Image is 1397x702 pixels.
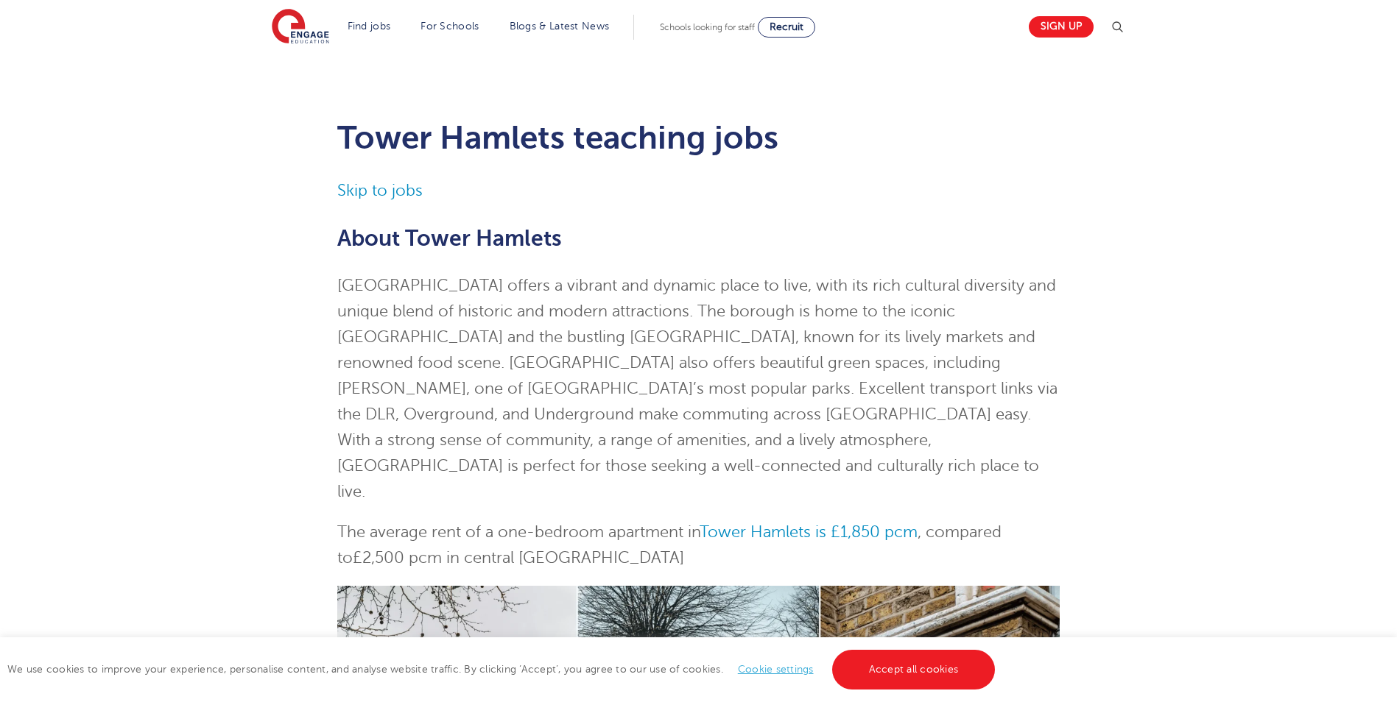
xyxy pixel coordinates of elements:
a: Skip to jobs [337,182,423,199]
a: Accept all cookies [832,650,996,689]
a: Find jobs [348,21,391,32]
span: About Tower Hamlets [337,226,562,251]
a: Blogs & Latest News [510,21,610,32]
span: Schools looking for staff [660,22,755,32]
a: Sign up [1029,16,1094,38]
span: Recruit [770,21,803,32]
a: Tower Hamlets is £1,850 pcm [700,523,918,541]
span: The average rent of a one-bedroom apartment in [337,523,700,541]
img: Engage Education [272,9,329,46]
span: We use cookies to improve your experience, personalise content, and analyse website traffic. By c... [7,664,999,675]
a: Cookie settings [738,664,814,675]
a: For Schools [420,21,479,32]
p: [GEOGRAPHIC_DATA] offers a vibrant and dynamic place to live, with its rich cultural diversity an... [337,273,1060,505]
h1: Tower Hamlets teaching jobs [337,119,1060,156]
a: Recruit [758,17,815,38]
span: £2,500 pcm in central [GEOGRAPHIC_DATA] [353,549,684,567]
